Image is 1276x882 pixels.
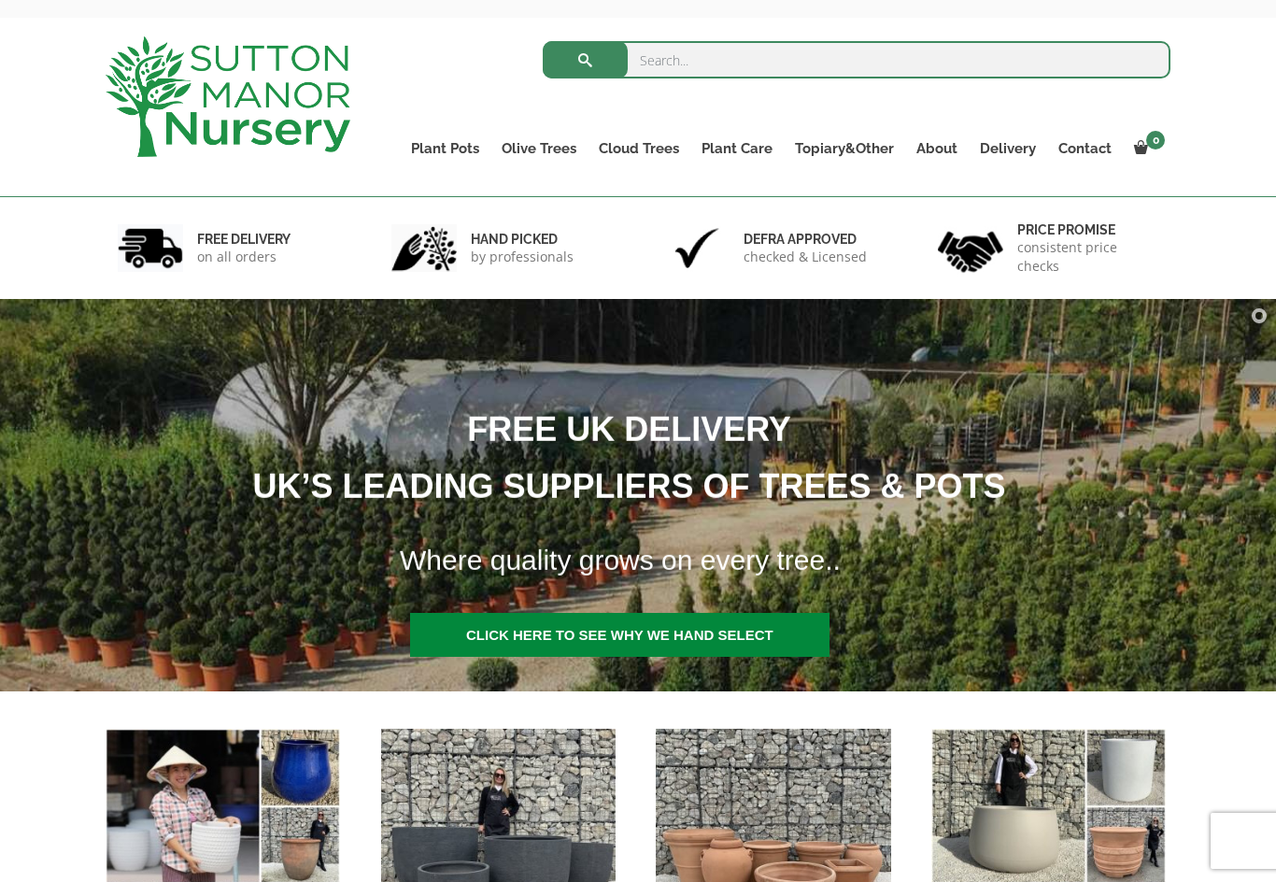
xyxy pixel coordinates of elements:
[400,135,490,162] a: Plant Pots
[106,36,350,157] img: logo
[1017,238,1159,276] p: consistent price checks
[1017,221,1159,238] h6: Price promise
[690,135,784,162] a: Plant Care
[744,248,867,266] p: checked & Licensed
[905,135,969,162] a: About
[744,231,867,248] h6: Defra approved
[490,135,588,162] a: Olive Trees
[197,231,291,248] h6: FREE DELIVERY
[391,224,457,272] img: 2.jpg
[664,224,730,272] img: 3.jpg
[588,135,690,162] a: Cloud Trees
[543,41,1171,78] input: Search...
[969,135,1047,162] a: Delivery
[784,135,905,162] a: Topiary&Other
[197,248,291,266] p: on all orders
[471,231,574,248] h6: hand picked
[938,220,1003,277] img: 4.jpg
[1146,131,1165,149] span: 0
[1047,135,1123,162] a: Contact
[1123,135,1170,162] a: 0
[471,248,574,266] p: by professionals
[118,224,183,272] img: 1.jpg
